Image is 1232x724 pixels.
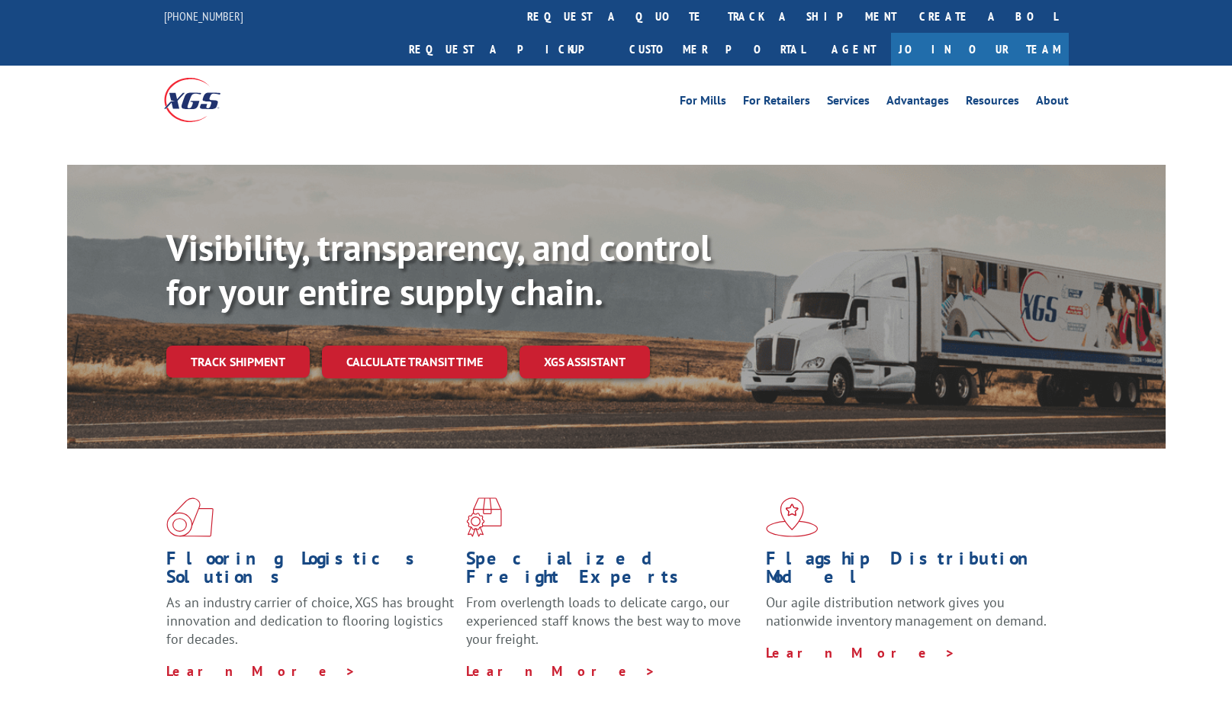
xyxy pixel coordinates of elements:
a: Learn More > [166,662,356,680]
img: xgs-icon-total-supply-chain-intelligence-red [166,497,214,537]
h1: Flagship Distribution Model [766,549,1054,594]
a: [PHONE_NUMBER] [164,8,243,24]
a: Track shipment [166,346,310,378]
a: Agent [816,33,891,66]
a: For Mills [680,95,726,111]
a: Advantages [886,95,949,111]
a: Join Our Team [891,33,1069,66]
b: Visibility, transparency, and control for your entire supply chain. [166,224,711,315]
a: Calculate transit time [322,346,507,378]
a: Request a pickup [397,33,618,66]
span: Our agile distribution network gives you nationwide inventory management on demand. [766,594,1047,629]
a: Services [827,95,870,111]
a: Learn More > [466,662,656,680]
a: Learn More > [766,644,956,661]
h1: Flooring Logistics Solutions [166,549,455,594]
p: From overlength loads to delicate cargo, our experienced staff knows the best way to move your fr... [466,594,754,661]
a: Customer Portal [618,33,816,66]
h1: Specialized Freight Experts [466,549,754,594]
a: About [1036,95,1069,111]
img: xgs-icon-flagship-distribution-model-red [766,497,819,537]
span: As an industry carrier of choice, XGS has brought innovation and dedication to flooring logistics... [166,594,454,648]
a: For Retailers [743,95,810,111]
a: Resources [966,95,1019,111]
a: XGS ASSISTANT [519,346,650,378]
img: xgs-icon-focused-on-flooring-red [466,497,502,537]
